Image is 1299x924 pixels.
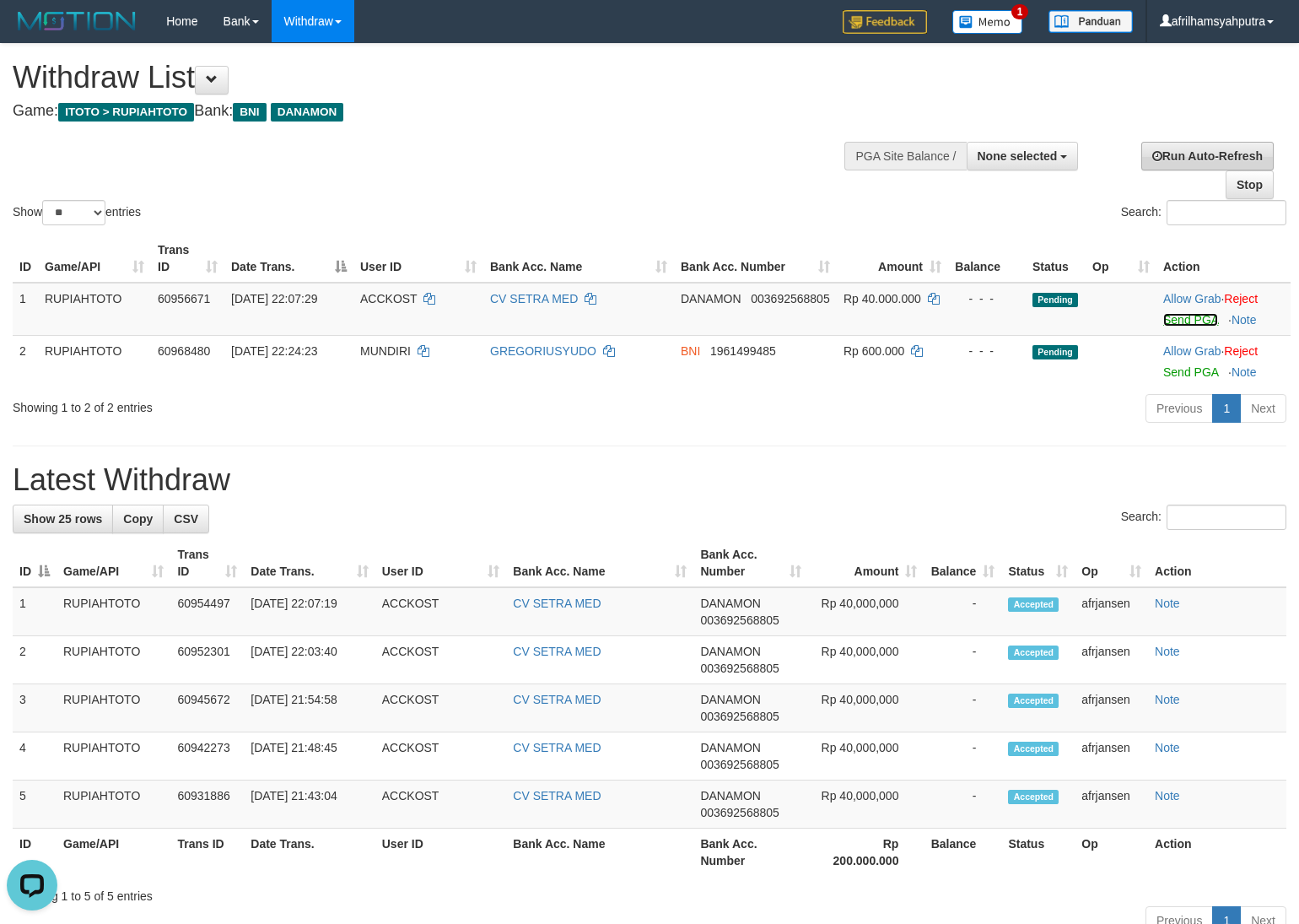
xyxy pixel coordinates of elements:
th: Bank Acc. Name [506,829,693,877]
a: CV SETRA MED [513,645,601,658]
span: Accepted [1008,790,1059,804]
td: 60931886 [170,781,244,829]
div: - - - [955,290,1019,307]
th: ID [13,829,57,877]
span: Rp 40.000.000 [844,292,921,305]
td: Rp 40,000,000 [808,636,924,684]
span: Pending [1032,345,1078,359]
span: Copy 003692568805 to clipboard [751,292,829,305]
img: Feedback.jpg [843,10,927,34]
span: · [1163,344,1224,358]
td: RUPIAHTOTO [38,283,151,336]
span: MUNDIRI [360,344,411,358]
div: Showing 1 to 5 of 5 entries [13,881,1286,905]
td: 60954497 [170,587,244,636]
th: Trans ID: activate to sort column ascending [151,235,224,283]
span: 60968480 [158,344,210,358]
td: 1 [13,587,57,636]
td: [DATE] 22:03:40 [244,636,375,684]
td: afrjansen [1075,684,1148,732]
th: Balance: activate to sort column ascending [924,539,1001,587]
a: Reject [1224,344,1258,358]
span: DANAMON [700,693,761,706]
th: Op [1075,829,1148,877]
h1: Withdraw List [13,61,849,95]
button: None selected [967,142,1079,170]
a: CV SETRA MED [513,789,601,802]
a: CV SETRA MED [513,693,601,706]
td: ACCKOST [375,781,507,829]
div: - - - [955,343,1019,359]
a: 1 [1212,394,1241,423]
td: 4 [13,732,57,781]
a: Allow Grab [1163,292,1221,305]
span: DANAMON [700,645,761,658]
span: · [1163,292,1224,305]
label: Search: [1121,505,1286,530]
td: RUPIAHTOTO [57,587,170,636]
td: RUPIAHTOTO [38,335,151,387]
h4: Game: Bank: [13,103,849,120]
span: 1 [1011,4,1029,19]
th: Action [1148,829,1286,877]
button: Open LiveChat chat widget [7,7,57,57]
a: Copy [112,505,164,533]
span: Accepted [1008,694,1059,708]
td: ACCKOST [375,684,507,732]
a: Next [1240,394,1286,423]
th: Rp 200.000.000 [808,829,924,877]
th: Date Trans.: activate to sort column ascending [244,539,375,587]
th: ID [13,235,38,283]
a: CV SETRA MED [513,741,601,754]
td: [DATE] 21:54:58 [244,684,375,732]
div: Showing 1 to 2 of 2 entries [13,392,529,416]
span: DANAMON [700,597,761,610]
a: Note [1232,313,1257,327]
th: Op: activate to sort column ascending [1075,539,1148,587]
td: ACCKOST [375,732,507,781]
td: Rp 40,000,000 [808,684,924,732]
th: Bank Acc. Number [693,829,807,877]
td: afrjansen [1075,587,1148,636]
span: Copy 003692568805 to clipboard [700,710,779,723]
td: Rp 40,000,000 [808,781,924,829]
td: 3 [13,684,57,732]
select: Showentries [42,200,105,225]
a: CV SETRA MED [490,292,578,305]
a: Note [1155,597,1180,610]
span: Accepted [1008,742,1059,756]
label: Search: [1121,200,1286,225]
span: Copy 003692568805 to clipboard [700,806,779,819]
td: afrjansen [1075,636,1148,684]
th: Bank Acc. Number: activate to sort column ascending [674,235,837,283]
th: Status [1001,829,1075,877]
span: Copy 1961499485 to clipboard [710,344,776,358]
th: Bank Acc. Name: activate to sort column ascending [483,235,674,283]
span: Accepted [1008,646,1059,660]
td: 1 [13,283,38,336]
span: DANAMON [271,103,344,122]
span: DANAMON [681,292,741,305]
td: RUPIAHTOTO [57,636,170,684]
td: 60952301 [170,636,244,684]
td: Rp 40,000,000 [808,587,924,636]
th: Op: activate to sort column ascending [1086,235,1156,283]
td: 5 [13,781,57,829]
td: [DATE] 22:07:19 [244,587,375,636]
td: - [924,732,1001,781]
span: 60956671 [158,292,210,305]
th: Amount: activate to sort column ascending [808,539,924,587]
th: Game/API [57,829,170,877]
td: afrjansen [1075,732,1148,781]
a: Reject [1224,292,1258,305]
td: 60945672 [170,684,244,732]
td: - [924,636,1001,684]
a: Note [1155,645,1180,658]
td: ACCKOST [375,587,507,636]
td: 2 [13,335,38,387]
span: Copy [123,512,153,526]
th: Game/API: activate to sort column ascending [57,539,170,587]
td: afrjansen [1075,781,1148,829]
th: Trans ID: activate to sort column ascending [170,539,244,587]
td: - [924,781,1001,829]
